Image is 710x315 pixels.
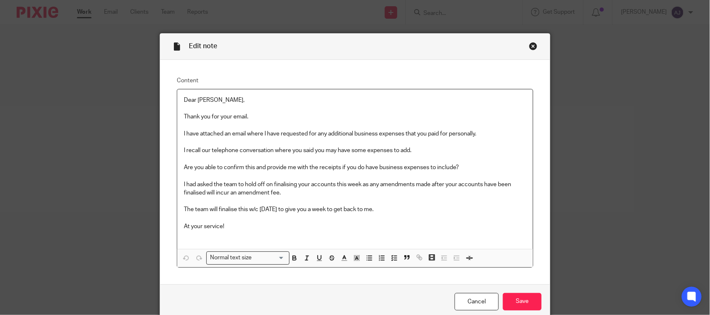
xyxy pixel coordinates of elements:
[503,293,542,311] input: Save
[184,146,526,155] p: I recall our telephone conversation where you said you may have some expenses to add.
[206,251,289,264] div: Search for option
[529,42,537,50] div: Close this dialog window
[208,253,254,262] span: Normal text size
[177,76,533,85] label: Content
[255,253,284,262] input: Search for option
[184,113,526,121] p: Thank you for your email.
[184,222,526,231] p: At your service!
[184,130,526,138] p: I have attached an email where I have requested for any additional business expenses that you pai...
[184,180,526,197] p: I had asked the team to hold off on finalising your accounts this week as any amendments made aft...
[184,96,526,104] p: Dear [PERSON_NAME],
[184,163,526,172] p: Are you able to confirm this and provide me with the receipts if you do have business expenses to...
[184,205,526,214] p: The team will finalise this w/c [DATE] to give you a week to get back to me.
[189,43,217,49] span: Edit note
[455,293,499,311] a: Cancel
